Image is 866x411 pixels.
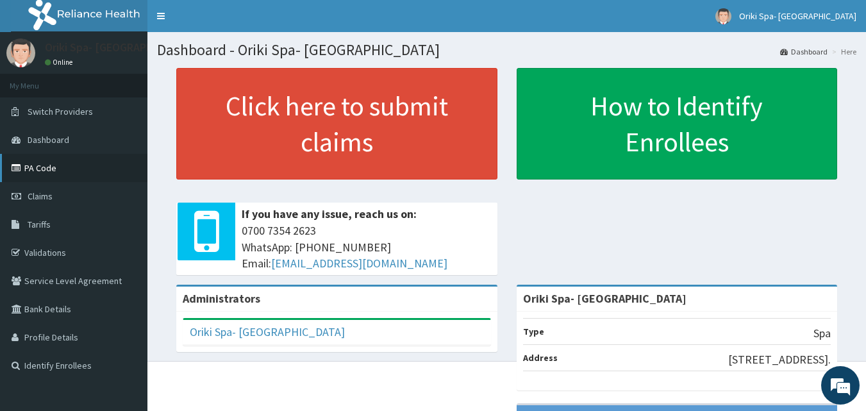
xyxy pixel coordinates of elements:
div: Navigation go back [14,71,33,90]
a: Online [45,58,76,67]
div: Chat with us now [86,72,235,88]
p: Spa [813,325,831,342]
p: [STREET_ADDRESS]. [728,351,831,368]
span: We're online! [74,124,177,253]
a: Dashboard [780,46,828,57]
span: Dashboard [28,134,69,146]
a: Oriki Spa- [GEOGRAPHIC_DATA] [190,324,345,339]
textarea: Type your message and hit 'Enter' [6,274,244,319]
div: Minimize live chat window [210,6,241,37]
img: User Image [715,8,731,24]
strong: Oriki Spa- [GEOGRAPHIC_DATA] [523,291,687,306]
span: Claims [28,190,53,202]
b: Address [523,352,558,364]
span: Switch Providers [28,106,93,117]
b: Type [523,326,544,337]
h1: Dashboard - Oriki Spa- [GEOGRAPHIC_DATA] [157,42,856,58]
span: Tariffs [28,219,51,230]
img: d_794563401_company_1708531726252_794563401 [43,64,71,96]
span: Oriki Spa- [GEOGRAPHIC_DATA] [739,10,856,22]
p: Oriki Spa- [GEOGRAPHIC_DATA] [45,42,201,53]
a: Click here to submit claims [176,68,497,180]
span: 0700 7354 2623 WhatsApp: [PHONE_NUMBER] Email: [242,222,491,272]
li: Here [829,46,856,57]
a: How to Identify Enrollees [517,68,838,180]
a: [EMAIL_ADDRESS][DOMAIN_NAME] [271,256,447,271]
b: Administrators [183,291,260,306]
img: User Image [6,38,35,67]
b: If you have any issue, reach us on: [242,206,417,221]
